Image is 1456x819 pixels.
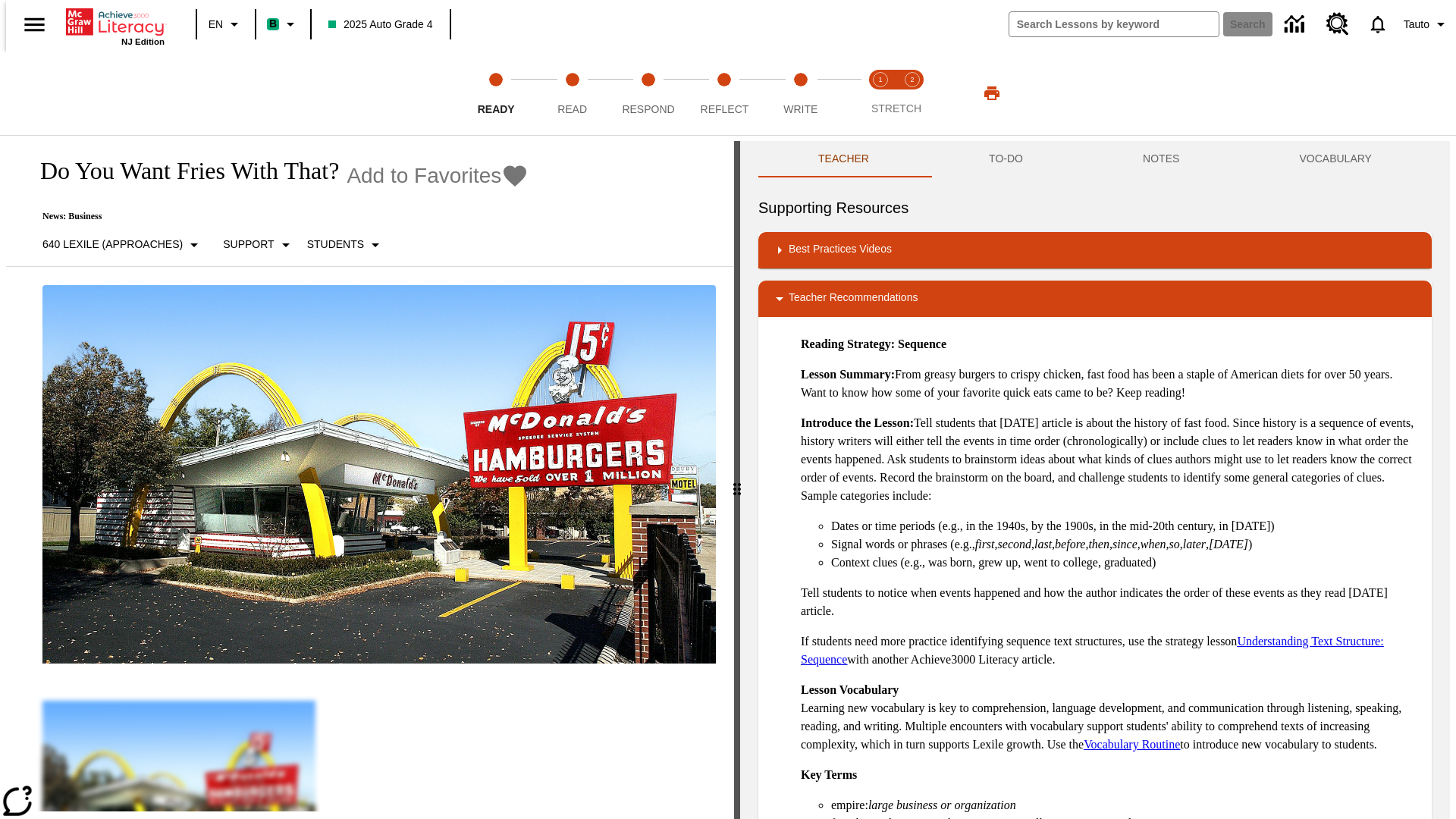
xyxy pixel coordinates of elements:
em: second [998,538,1031,551]
p: Teacher Recommendations [789,290,918,308]
em: [DATE] [1209,538,1248,551]
a: Resource Center, Will open in new tab [1317,4,1358,45]
li: Context clues (e.g., was born, grew up, went to college, graduated) [831,554,1420,572]
strong: Introduce the Lesson: [801,416,914,429]
p: News: Business [24,211,529,222]
img: One of the first McDonald's stores, with the iconic red sign and golden arches. [42,285,716,664]
button: Add to Favorites - Do You Want Fries With That? [347,162,529,189]
button: Print [968,80,1016,107]
span: EN [209,17,223,33]
a: Understanding Text Structure: Sequence [801,635,1384,666]
strong: Lesson Vocabulary [801,683,899,696]
li: empire: [831,796,1420,814]
p: Tell students to notice when events happened and how the author indicates the order of these even... [801,584,1420,620]
h6: Supporting Resources [758,196,1432,220]
strong: Lesson Summary: [801,368,895,381]
div: Best Practices Videos [758,232,1432,268]
li: Dates or time periods (e.g., in the 1940s, by the 1900s, in the mid-20th century, in [DATE]) [831,517,1420,535]
p: From greasy burgers to crispy chicken, fast food has been a staple of American diets for over 50 ... [801,366,1420,402]
em: since [1112,538,1137,551]
a: Notifications [1358,5,1398,44]
button: Profile/Settings [1398,11,1456,38]
em: later [1183,538,1206,551]
button: Read step 2 of 5 [528,52,616,135]
button: Stretch Read step 1 of 2 [858,52,902,135]
div: activity [740,141,1450,819]
button: Write step 5 of 5 [757,52,845,135]
span: Respond [622,103,674,115]
p: If students need more practice identifying sequence text structures, use the strategy lesson with... [801,632,1420,669]
strong: Reading Strategy: [801,337,895,350]
button: Reflect step 4 of 5 [680,52,768,135]
span: Reflect [701,103,749,115]
p: Students [307,237,364,253]
button: Open side menu [12,2,57,47]
span: NJ Edition [121,37,165,46]
strong: Key Terms [801,768,857,781]
em: then [1088,538,1109,551]
input: search field [1009,12,1219,36]
li: Signal words or phrases (e.g., , , , , , , , , , ) [831,535,1420,554]
div: reading [6,141,734,811]
span: Tauto [1404,17,1429,33]
span: 2025 Auto Grade 4 [328,17,433,33]
em: first [975,538,995,551]
div: Home [66,5,165,46]
button: NOTES [1083,141,1239,177]
span: Add to Favorites [347,164,501,188]
p: Support [223,237,274,253]
span: STRETCH [871,102,921,115]
span: Ready [478,103,515,115]
p: Tell students that [DATE] article is about the history of fast food. Since history is a sequence ... [801,414,1420,505]
text: 1 [878,76,882,83]
span: Write [783,103,817,115]
p: Best Practices Videos [789,241,892,259]
em: when [1141,538,1166,551]
button: Boost Class color is mint green. Change class color [261,11,306,38]
button: Teacher [758,141,929,177]
a: Data Center [1276,4,1317,45]
span: Read [557,103,587,115]
em: so [1169,538,1180,551]
em: before [1055,538,1085,551]
a: Vocabulary Routine [1084,738,1180,751]
button: Respond step 3 of 5 [604,52,692,135]
button: TO-DO [929,141,1083,177]
strong: Sequence [898,337,946,350]
div: Teacher Recommendations [758,281,1432,317]
em: last [1034,538,1052,551]
em: large business or organization [868,799,1016,811]
button: Select Student [301,231,391,259]
text: 2 [910,76,914,83]
p: Learning new vocabulary is key to comprehension, language development, and communication through ... [801,681,1420,754]
button: Stretch Respond step 2 of 2 [890,52,934,135]
h1: Do You Want Fries With That? [24,157,339,185]
button: Language: EN, Select a language [202,11,250,38]
button: Ready step 1 of 5 [452,52,540,135]
div: Instructional Panel Tabs [758,141,1432,177]
p: 640 Lexile (Approaches) [42,237,183,253]
button: VOCABULARY [1239,141,1432,177]
button: Select Lexile, 640 Lexile (Approaches) [36,231,209,259]
div: Press Enter or Spacebar and then press right and left arrow keys to move the slider [734,141,740,819]
button: Scaffolds, Support [217,231,300,259]
span: B [269,14,277,33]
